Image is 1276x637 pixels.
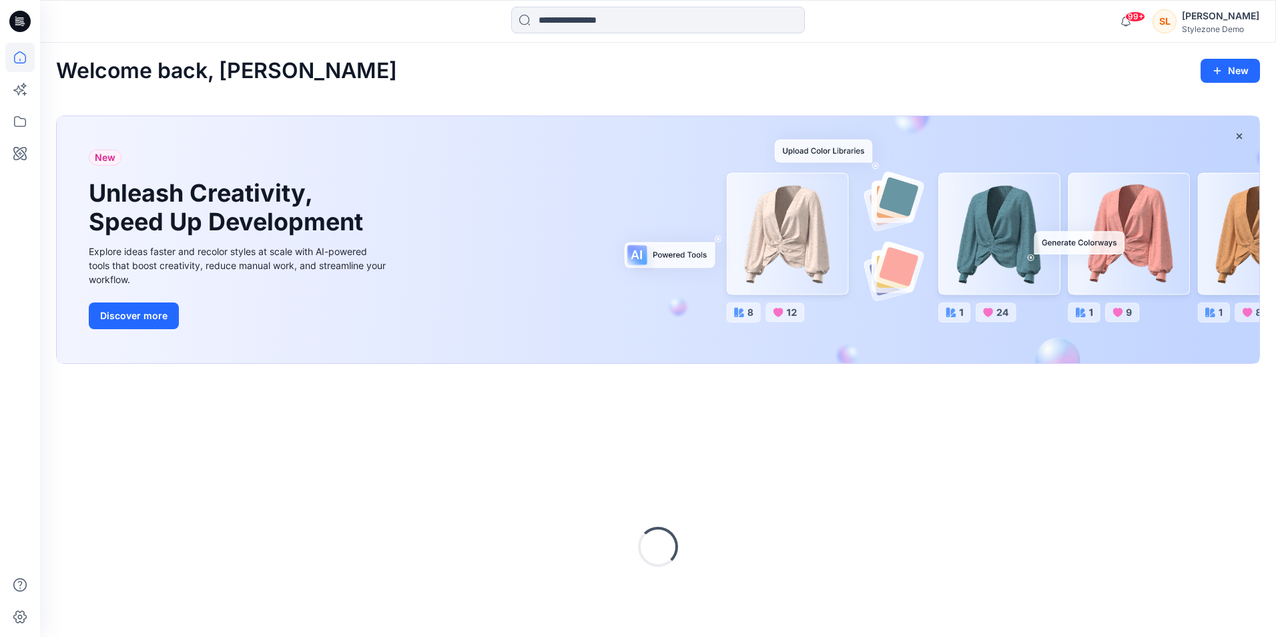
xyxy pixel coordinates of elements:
[89,179,369,236] h1: Unleash Creativity, Speed Up Development
[1125,11,1145,22] span: 99+
[1182,8,1259,24] div: [PERSON_NAME]
[89,244,389,286] div: Explore ideas faster and recolor styles at scale with AI-powered tools that boost creativity, red...
[1153,9,1177,33] div: SL
[1182,24,1259,34] div: Stylezone Demo
[89,302,389,329] a: Discover more
[1201,59,1260,83] button: New
[56,59,397,83] h2: Welcome back, [PERSON_NAME]
[89,302,179,329] button: Discover more
[95,150,115,166] span: New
